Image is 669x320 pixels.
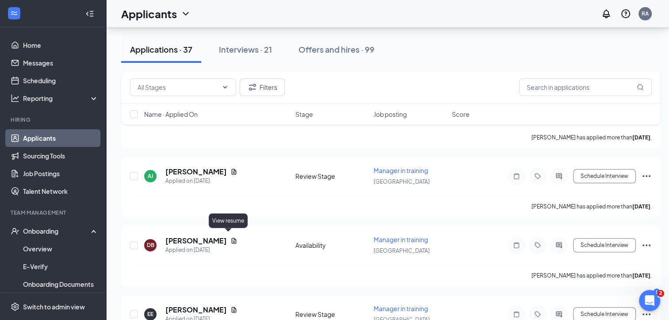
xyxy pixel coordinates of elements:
div: View resume [209,213,248,228]
svg: Settings [11,302,19,311]
svg: Document [230,168,237,175]
svg: ActiveChat [554,311,564,318]
div: DB [147,241,154,249]
a: Talent Network [23,182,99,200]
svg: ActiveChat [554,173,564,180]
svg: Ellipses [641,309,652,320]
svg: Document [230,237,237,244]
h5: [PERSON_NAME] [165,167,227,177]
a: Home [23,36,99,54]
button: Schedule Interview [573,238,636,252]
div: Hiring [11,116,97,123]
div: Switch to admin view [23,302,85,311]
svg: Filter [247,82,258,93]
div: Offers and hires · 99 [298,44,375,55]
p: [PERSON_NAME] has applied more than . [531,272,652,279]
svg: QuestionInfo [620,8,631,19]
div: RA [642,10,649,17]
input: All Stages [138,82,218,92]
svg: Note [511,173,522,180]
a: Sourcing Tools [23,147,99,165]
span: Manager in training [374,305,428,312]
span: 2 [657,290,664,297]
span: [GEOGRAPHIC_DATA] [374,247,430,254]
iframe: Intercom live chat [639,290,660,311]
button: Filter Filters [240,78,285,96]
a: Messages [23,54,99,72]
b: [DATE] [632,272,650,279]
span: Stage [295,110,313,119]
svg: ChevronDown [222,84,229,91]
div: EE [147,310,153,318]
span: Job posting [374,110,407,119]
button: Schedule Interview [573,169,636,183]
div: Applications · 37 [130,44,192,55]
p: [PERSON_NAME] has applied more than . [531,134,652,141]
div: Review Stage [295,172,368,181]
svg: MagnifyingGlass [637,84,644,91]
span: Manager in training [374,235,428,243]
svg: ChevronDown [180,8,191,19]
h5: [PERSON_NAME] [165,305,227,315]
svg: Tag [532,311,543,318]
svg: UserCheck [11,227,19,235]
svg: Collapse [85,9,94,18]
svg: Ellipses [641,240,652,251]
span: Name · Applied On [144,110,198,119]
div: Team Management [11,209,97,216]
svg: ActiveChat [554,242,564,249]
div: Onboarding [23,227,91,235]
svg: WorkstreamLogo [10,9,19,18]
svg: Tag [532,242,543,249]
div: 1 [653,289,660,296]
h1: Applicants [121,6,177,21]
svg: Note [511,311,522,318]
svg: Analysis [11,94,19,103]
span: [GEOGRAPHIC_DATA] [374,178,430,185]
svg: Ellipses [641,171,652,181]
a: Overview [23,240,99,258]
span: Manager in training [374,166,428,174]
b: [DATE] [632,134,650,141]
div: Reporting [23,94,99,103]
a: Onboarding Documents [23,275,99,293]
h5: [PERSON_NAME] [165,236,227,246]
div: Review Stage [295,310,368,319]
a: Applicants [23,129,99,147]
div: Availability [295,241,368,250]
svg: Document [230,306,237,313]
a: E-Verify [23,258,99,275]
div: AJ [148,172,153,180]
b: [DATE] [632,203,650,210]
div: Interviews · 21 [219,44,272,55]
div: Applied on [DATE] [165,177,237,185]
p: [PERSON_NAME] has applied more than . [531,203,652,210]
span: Score [452,110,470,119]
input: Search in applications [519,78,652,96]
a: Job Postings [23,165,99,182]
svg: Tag [532,173,543,180]
div: Applied on [DATE] [165,246,237,254]
svg: Notifications [601,8,612,19]
a: Scheduling [23,72,99,89]
svg: Note [511,242,522,249]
